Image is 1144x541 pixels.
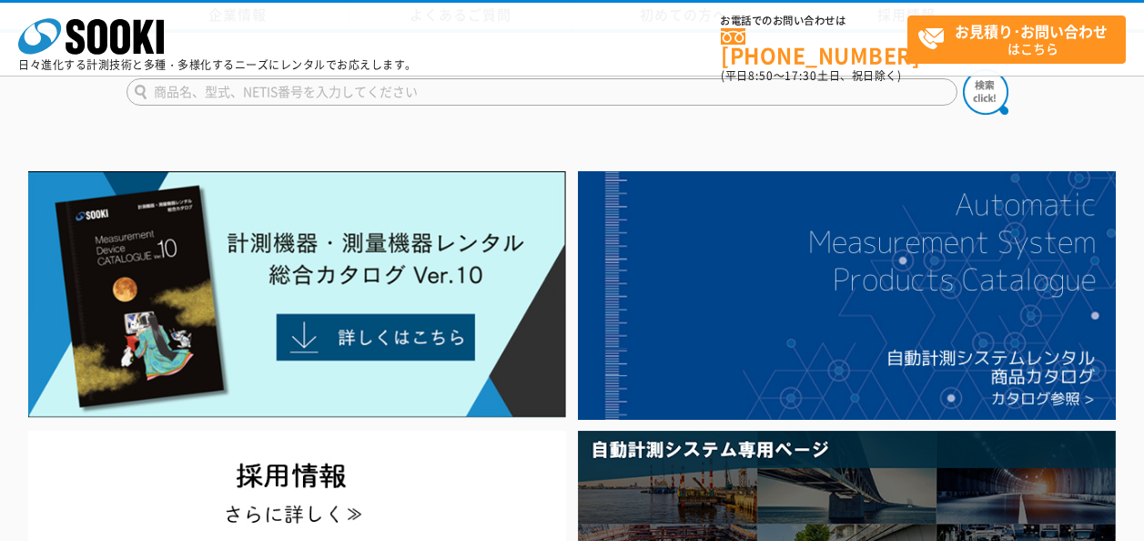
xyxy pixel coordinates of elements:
a: お見積り･お問い合わせはこちら [907,15,1126,64]
span: (平日 ～ 土日、祝日除く) [721,67,901,84]
input: 商品名、型式、NETIS番号を入力してください [127,78,957,106]
a: [PHONE_NUMBER] [721,28,907,66]
img: btn_search.png [963,69,1008,115]
img: Catalog Ver10 [28,171,566,418]
span: お電話でのお問い合わせは [721,15,907,26]
span: はこちら [917,16,1125,62]
strong: お見積り･お問い合わせ [955,20,1108,42]
span: 17:30 [785,67,817,84]
img: 自動計測システムカタログ [578,171,1116,420]
p: 日々進化する計測技術と多種・多様化するニーズにレンタルでお応えします。 [18,59,417,70]
span: 8:50 [748,67,774,84]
